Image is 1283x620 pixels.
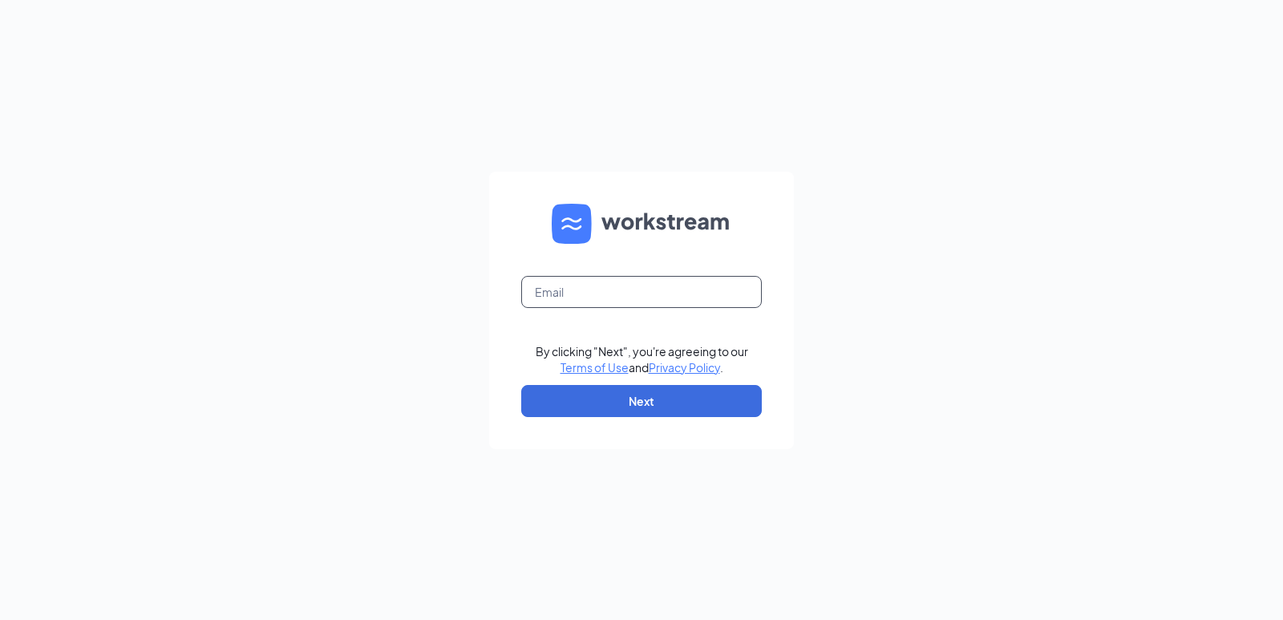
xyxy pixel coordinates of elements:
button: Next [521,385,762,417]
a: Privacy Policy [649,360,720,375]
a: Terms of Use [561,360,629,375]
img: WS logo and Workstream text [552,204,731,244]
input: Email [521,276,762,308]
div: By clicking "Next", you're agreeing to our and . [536,343,748,375]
